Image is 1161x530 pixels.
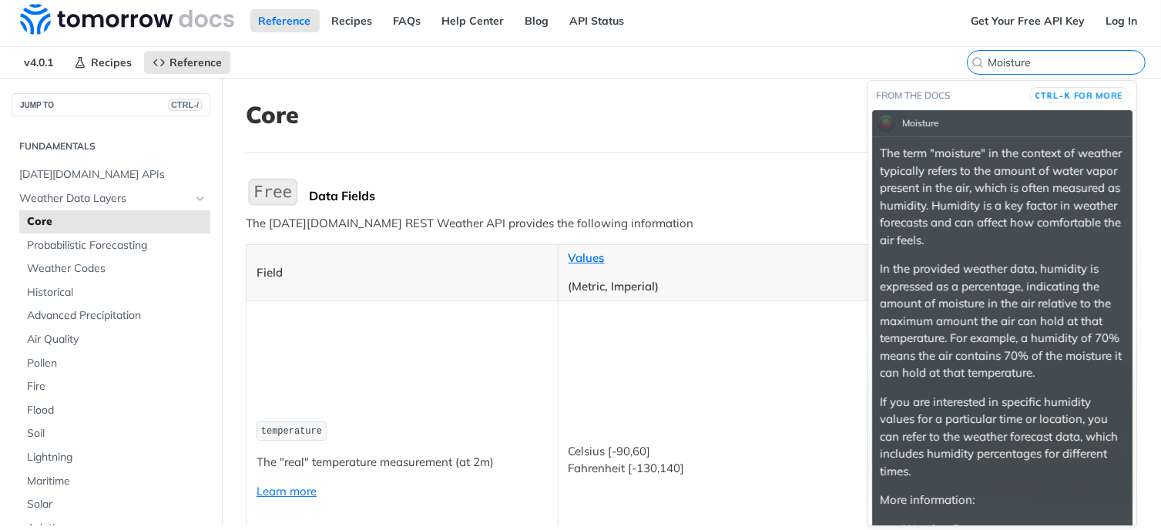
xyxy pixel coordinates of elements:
[1029,87,1129,102] button: CTRL-Kfor more
[246,215,1137,233] p: The [DATE][DOMAIN_NAME] REST Weather API provides the following information
[309,188,1137,203] div: Data Fields
[517,9,558,32] a: Blog
[194,193,206,205] button: Hide subpages for Weather Data Layers
[569,443,860,478] p: Celsius [-90,60] Fahrenheit [-130,140]
[880,491,1125,509] p: More information:
[257,484,317,498] a: Learn more
[27,261,206,277] span: Weather Codes
[91,55,132,69] span: Recipes
[12,139,210,153] h2: Fundamentals
[169,55,222,69] span: Reference
[15,51,62,74] span: v4.0.1
[27,379,206,394] span: Fire
[19,210,210,233] a: Core
[168,99,202,111] span: CTRL-/
[988,55,1145,69] input: Search
[324,9,381,32] a: Recipes
[1035,88,1070,103] kbd: CTRL-K
[19,167,206,183] span: [DATE][DOMAIN_NAME] APIs
[27,238,206,253] span: Probabilistic Forecasting
[27,474,206,489] span: Maritime
[19,304,210,327] a: Advanced Precipitation
[27,497,206,512] span: Solar
[385,9,430,32] a: FAQs
[19,375,210,398] a: Fire
[27,285,206,300] span: Historical
[65,51,140,74] a: Recipes
[27,308,206,324] span: Advanced Precipitation
[19,399,210,422] a: Flood
[257,264,548,282] p: Field
[569,250,605,265] a: Values
[19,281,210,304] a: Historical
[880,394,1125,481] p: If you are interested in specific humidity values for a particular time or location, you can refe...
[880,145,1125,249] p: The term "moisture" in the context of weather typically refers to the amount of water vapor prese...
[250,9,320,32] a: Reference
[876,89,950,101] span: From the docs
[19,493,210,516] a: Solar
[27,214,206,230] span: Core
[19,257,210,280] a: Weather Codes
[971,56,984,69] svg: Search
[27,403,206,418] span: Flood
[27,450,206,465] span: Lightning
[19,191,190,206] span: Weather Data Layers
[19,446,210,469] a: Lightning
[898,112,943,135] div: Moisture
[569,278,860,296] p: (Metric, Imperial)
[19,328,210,351] a: Air Quality
[12,93,210,116] button: JUMP TOCTRL-/
[246,101,1137,129] h1: Core
[880,260,1125,382] p: In the provided weather data, humidity is expressed as a percentage, indicating the amount of moi...
[562,9,633,32] a: API Status
[19,422,210,445] a: Soil
[434,9,513,32] a: Help Center
[27,356,206,371] span: Pollen
[261,426,322,437] span: temperature
[12,187,210,210] a: Weather Data LayersHide subpages for Weather Data Layers
[1074,90,1123,101] span: for more
[19,234,210,257] a: Probabilistic Forecasting
[27,426,206,441] span: Soil
[144,51,230,74] a: Reference
[19,352,210,375] a: Pollen
[962,9,1093,32] a: Get Your Free API Key
[257,454,548,471] p: The "real" temperature measurement (at 2m)
[20,4,234,35] img: Tomorrow.io Weather API Docs
[12,163,210,186] a: [DATE][DOMAIN_NAME] APIs
[1097,9,1146,32] a: Log In
[27,332,206,347] span: Air Quality
[19,470,210,493] a: Maritime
